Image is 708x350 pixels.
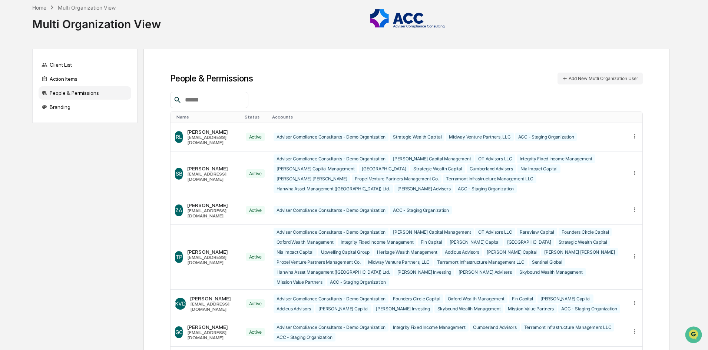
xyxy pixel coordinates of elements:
div: 🖐️ [7,94,13,100]
div: ACC - Staging Organization [390,206,452,214]
div: Multi Organization View [32,11,161,31]
div: [EMAIL_ADDRESS][DOMAIN_NAME] [187,330,237,340]
span: RL [176,134,182,140]
div: [EMAIL_ADDRESS][DOMAIN_NAME] [187,255,237,265]
span: KVD [175,300,186,307]
div: [PERSON_NAME] Capital [484,248,540,256]
div: Adviser Compliance Consultants - Demo Organization [274,323,388,331]
div: Active [246,253,265,261]
div: [PERSON_NAME] [187,202,237,208]
span: Data Lookup [15,107,47,115]
div: [EMAIL_ADDRESS][DOMAIN_NAME] [190,301,237,312]
div: [EMAIL_ADDRESS][DOMAIN_NAME] [187,171,237,182]
div: Adviser Compliance Consultants - Demo Organization [274,133,388,141]
div: Propel Venture Partners Management Co. [274,258,364,266]
div: [PERSON_NAME] [PERSON_NAME] [541,248,618,256]
div: Start new chat [25,57,122,64]
div: We're available if you need us! [25,64,94,70]
div: [PERSON_NAME] Investing [394,268,454,276]
div: Strategic Wealth Capital [556,238,610,246]
input: Clear [19,34,122,41]
a: 🖐️Preclearance [4,90,51,104]
a: 🔎Data Lookup [4,104,50,118]
div: Cumberland Advisors [470,323,519,331]
div: Client List [39,58,131,71]
div: Upwelling Capital Group [318,248,373,256]
span: Attestations [61,93,92,101]
iframe: Open customer support [684,326,704,346]
div: Adviser Compliance Consultants - Demo Organization [274,294,388,303]
div: Midway Venture Partners, LLC [365,258,433,266]
div: 🗄️ [54,94,60,100]
div: [PERSON_NAME] Capital Management [274,164,357,173]
p: How can we help? [7,16,135,27]
div: Toggle SortBy [633,114,640,120]
button: Add New Mutli Organization User [558,73,643,84]
div: Hanwha Asset Management ([GEOGRAPHIC_DATA]) Ltd. [274,184,393,193]
div: [PERSON_NAME] Investing [373,304,433,313]
div: Integrity Fixed Income Management [517,154,595,163]
div: Active [246,299,265,308]
div: ACC - Staging Organization [327,278,389,286]
div: Terramont Infrastructure Management LLC [434,258,527,266]
div: Oxford Wealth Management [274,238,336,246]
div: OT Advisors LLC [475,154,515,163]
div: Founders Circle Capital [559,228,612,236]
div: ACC - Staging Organization [455,184,517,193]
img: 1746055101610-c473b297-6a78-478c-a979-82029cc54cd1 [7,57,21,70]
div: Addicus Advisors [442,248,482,256]
div: Fin Capital [509,294,536,303]
div: [PERSON_NAME] [187,166,237,171]
img: Adviser Compliance Consulting [370,9,444,28]
div: Active [246,133,265,141]
span: SB [176,170,182,177]
a: Powered byPylon [52,125,90,131]
button: Start new chat [126,59,135,68]
div: Adviser Compliance Consultants - Demo Organization [274,206,388,214]
div: Rareview Capital [517,228,557,236]
div: [PERSON_NAME] [187,129,237,135]
div: Branding [39,100,131,114]
div: Active [246,206,265,214]
div: [GEOGRAPHIC_DATA] [359,164,409,173]
div: Home [32,4,46,11]
div: Oxford Wealth Management [445,294,507,303]
div: Adviser Compliance Consultants - Demo Organization [274,228,388,236]
div: Nia Impact Capital [517,164,560,173]
span: ZA [175,207,182,213]
div: ACC - Staging Organization [515,133,577,141]
div: Integrity Fixed Income Management [390,323,469,331]
div: Integrity Fixed Income Management [338,238,416,246]
div: Skybound Wealth Management [434,304,504,313]
div: Heritage Wealth Management [374,248,440,256]
div: [PERSON_NAME] Capital [537,294,593,303]
div: ACC - Staging Organization [558,304,620,313]
a: 🗄️Attestations [51,90,95,104]
span: Pylon [74,126,90,131]
div: Terramont Infrastructure Management LLC [521,323,615,331]
div: Fin Capital [418,238,445,246]
div: [PERSON_NAME] [PERSON_NAME] [274,174,350,183]
div: [PERSON_NAME] [190,296,237,301]
div: [PERSON_NAME] Capital Management [390,228,474,236]
div: Terramont Infrastructure Management LLC [443,174,536,183]
div: [PERSON_NAME] Capital Management [390,154,474,163]
div: [PERSON_NAME] Capital [315,304,371,313]
div: [EMAIL_ADDRESS][DOMAIN_NAME] [187,208,237,219]
div: Toggle SortBy [272,114,624,120]
div: Multi Organization View [58,4,116,11]
div: Adviser Compliance Consultants - Demo Organization [274,154,388,163]
div: Action Items [39,72,131,86]
div: [PERSON_NAME] [187,249,237,255]
div: Midway Venture Partners, LLC [446,133,513,141]
div: Founders Circle Capital [390,294,443,303]
div: Propel Venture Partners Management Co. [352,174,442,183]
div: Mission Value Partners [505,304,557,313]
div: Strategic Wealth Capital [390,133,444,141]
div: [GEOGRAPHIC_DATA] [504,238,554,246]
div: [PERSON_NAME] [187,324,237,330]
div: [EMAIL_ADDRESS][DOMAIN_NAME] [187,135,237,145]
div: 🔎 [7,108,13,114]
